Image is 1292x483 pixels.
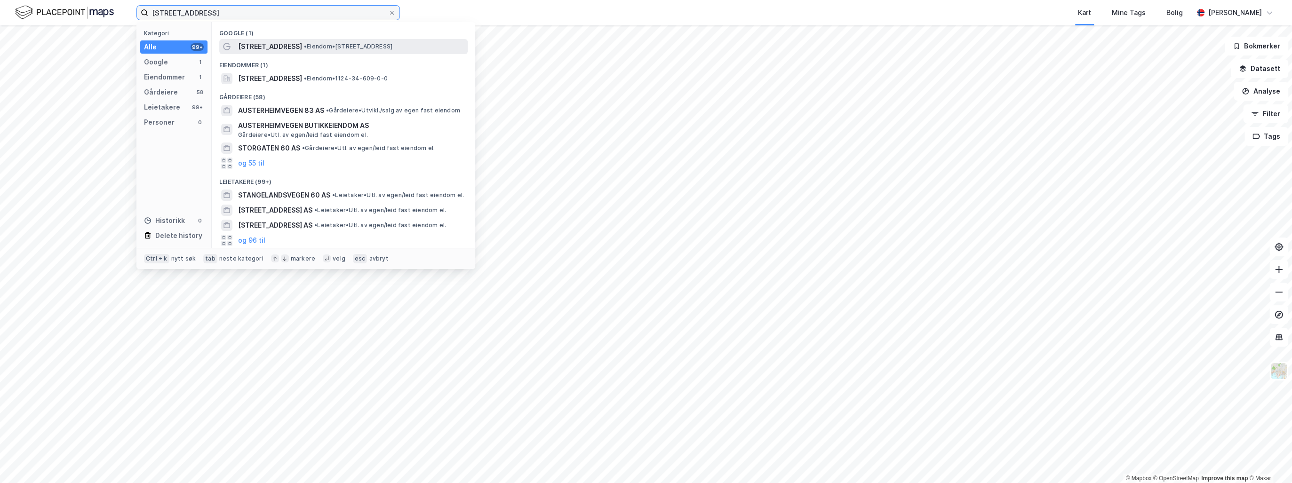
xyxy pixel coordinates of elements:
[144,117,175,128] div: Personer
[196,88,204,96] div: 58
[304,43,307,50] span: •
[1112,7,1146,18] div: Mine Tags
[302,144,305,151] span: •
[369,255,388,262] div: avbryt
[219,255,263,262] div: neste kategori
[291,255,315,262] div: markere
[1245,438,1292,483] iframe: Chat Widget
[144,71,185,83] div: Eiendommer
[353,254,367,263] div: esc
[1245,438,1292,483] div: Kontrollprogram for chat
[332,191,335,198] span: •
[144,215,185,226] div: Historikk
[15,4,114,21] img: logo.f888ab2527a4732fd821a326f86c7f29.svg
[304,43,392,50] span: Eiendom • [STREET_ADDRESS]
[314,222,317,229] span: •
[171,255,196,262] div: nytt søk
[1201,475,1248,482] a: Improve this map
[238,143,300,154] span: STORGATEN 60 AS
[1078,7,1091,18] div: Kart
[326,107,329,114] span: •
[326,107,460,114] span: Gårdeiere • Utvikl./salg av egen fast eiendom
[203,254,217,263] div: tab
[304,75,307,82] span: •
[238,120,464,131] span: AUSTERHEIMVEGEN BUTIKKEIENDOM AS
[196,58,204,66] div: 1
[144,254,169,263] div: Ctrl + k
[196,119,204,126] div: 0
[212,171,475,188] div: Leietakere (99+)
[1244,127,1288,146] button: Tags
[196,217,204,224] div: 0
[1153,475,1199,482] a: OpenStreetMap
[238,131,368,139] span: Gårdeiere • Utl. av egen/leid fast eiendom el.
[155,230,202,241] div: Delete history
[1270,362,1288,380] img: Z
[238,105,324,116] span: AUSTERHEIMVEGEN 83 AS
[1208,7,1262,18] div: [PERSON_NAME]
[333,255,345,262] div: velg
[148,6,388,20] input: Søk på adresse, matrikkel, gårdeiere, leietakere eller personer
[144,41,157,53] div: Alle
[1234,82,1288,101] button: Analyse
[238,41,302,52] span: [STREET_ADDRESS]
[314,206,446,214] span: Leietaker • Utl. av egen/leid fast eiendom el.
[1243,104,1288,123] button: Filter
[1166,7,1183,18] div: Bolig
[196,73,204,81] div: 1
[144,102,180,113] div: Leietakere
[212,86,475,103] div: Gårdeiere (58)
[1225,37,1288,55] button: Bokmerker
[1125,475,1151,482] a: Mapbox
[304,75,388,82] span: Eiendom • 1124-34-609-0-0
[144,30,207,37] div: Kategori
[191,103,204,111] div: 99+
[314,206,317,214] span: •
[238,220,312,231] span: [STREET_ADDRESS] AS
[302,144,435,152] span: Gårdeiere • Utl. av egen/leid fast eiendom el.
[212,22,475,39] div: Google (1)
[238,205,312,216] span: [STREET_ADDRESS] AS
[144,87,178,98] div: Gårdeiere
[238,73,302,84] span: [STREET_ADDRESS]
[238,235,265,246] button: og 96 til
[332,191,464,199] span: Leietaker • Utl. av egen/leid fast eiendom el.
[191,43,204,51] div: 99+
[238,190,330,201] span: STANGELANDSVEGEN 60 AS
[1231,59,1288,78] button: Datasett
[238,158,264,169] button: og 55 til
[212,54,475,71] div: Eiendommer (1)
[314,222,446,229] span: Leietaker • Utl. av egen/leid fast eiendom el.
[144,56,168,68] div: Google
